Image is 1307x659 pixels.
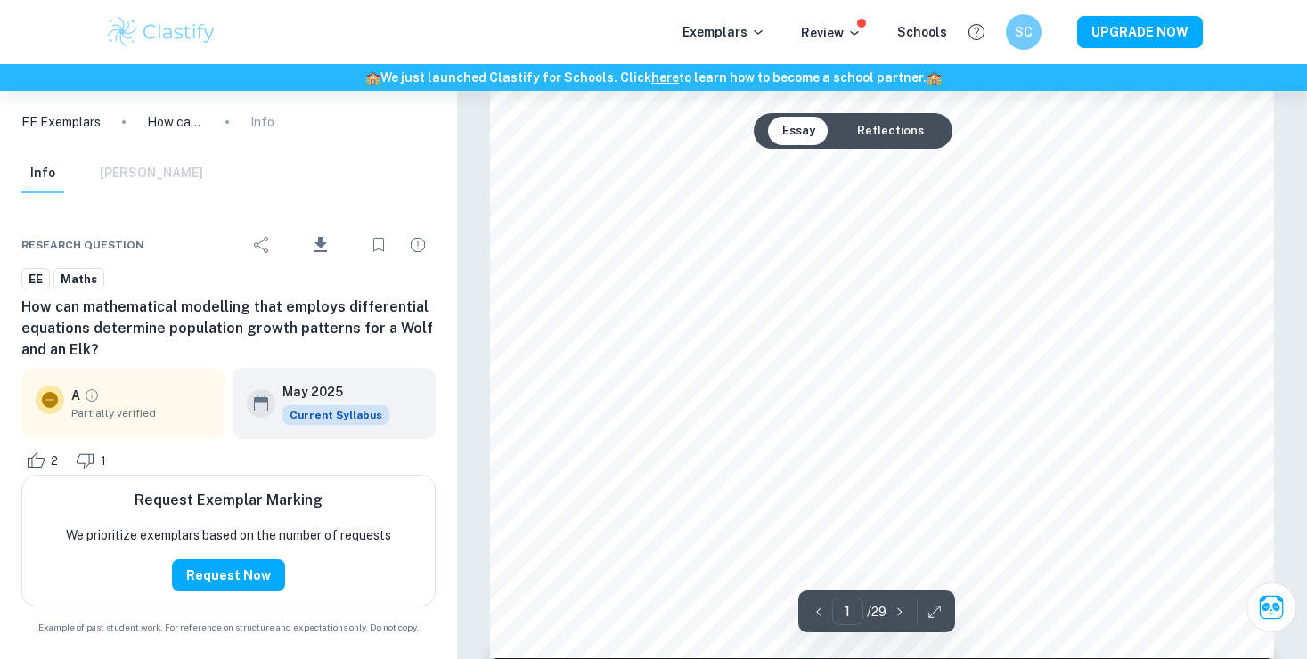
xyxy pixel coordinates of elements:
button: Request Now [172,559,285,591]
h6: How can mathematical modelling that employs differential equations determine population growth pa... [21,297,436,361]
span: Research question [21,237,144,253]
span: 1 [91,452,116,470]
p: A [71,386,80,405]
p: Review [801,23,862,43]
span: 🏫 [365,70,380,85]
p: / 29 [867,602,886,622]
button: Help and Feedback [961,17,992,47]
button: SC [1006,14,1042,50]
a: Schools [897,25,947,39]
a: Maths [53,268,104,290]
button: UPGRADE NOW [1077,16,1203,48]
div: Download [283,222,357,268]
h6: May 2025 [282,382,375,402]
span: Partially verified [71,405,211,421]
span: Maths [54,271,103,289]
p: Exemplars [682,22,765,42]
h6: We just launched Clastify for Schools. Click to learn how to become a school partner. [4,68,1303,87]
div: Bookmark [361,227,396,263]
div: This exemplar is based on the current syllabus. Feel free to refer to it for inspiration/ideas wh... [282,405,389,425]
button: Info [21,154,64,193]
img: Clastify logo [105,14,218,50]
h6: SC [1013,22,1033,42]
span: Current Syllabus [282,405,389,425]
button: Ask Clai [1246,582,1296,632]
button: Reflections [843,117,938,145]
div: Like [21,446,68,475]
p: We prioritize exemplars based on the number of requests [66,525,391,545]
a: Grade partially verified [84,387,100,403]
p: How can mathematical modelling that employs differential equations determine population growth pa... [147,112,204,132]
h6: Request Exemplar Marking [135,490,323,511]
span: Example of past student work. For reference on structure and expectations only. Do not copy. [21,621,436,634]
div: Dislike [71,446,116,475]
div: Report issue [400,227,436,263]
a: EE [21,268,50,290]
span: EE [22,271,49,289]
button: Essay [768,117,829,145]
a: EE Exemplars [21,112,101,132]
span: 🏫 [927,70,942,85]
p: Info [250,112,274,132]
span: 2 [41,452,68,470]
a: here [651,70,679,85]
div: Share [244,227,280,263]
